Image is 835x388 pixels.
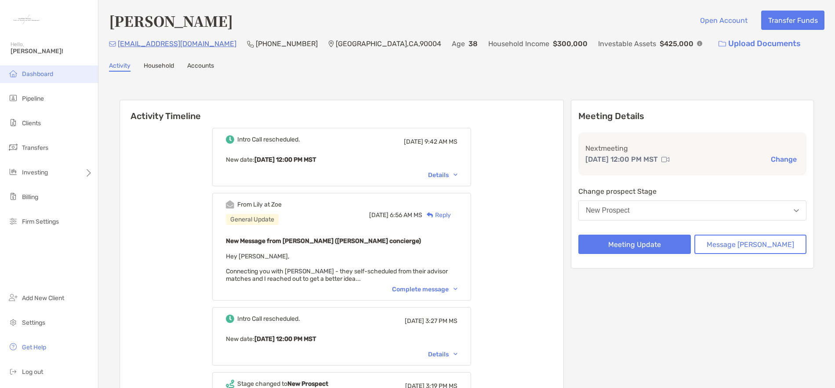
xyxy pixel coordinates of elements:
[237,136,300,143] div: Intro Call rescheduled.
[578,186,806,197] p: Change prospect Stage
[118,38,236,49] p: [EMAIL_ADDRESS][DOMAIN_NAME]
[761,11,824,30] button: Transfer Funds
[22,218,59,225] span: Firm Settings
[488,38,549,49] p: Household Income
[719,41,726,47] img: button icon
[694,235,807,254] button: Message [PERSON_NAME]
[768,155,799,164] button: Change
[256,38,318,49] p: [PHONE_NUMBER]
[120,100,563,121] h6: Activity Timeline
[187,62,214,72] a: Accounts
[11,47,93,55] span: [PERSON_NAME]!
[109,11,233,31] h4: [PERSON_NAME]
[452,38,465,49] p: Age
[428,171,457,179] div: Details
[226,214,279,225] div: General Update
[226,380,234,388] img: Event icon
[598,38,656,49] p: Investable Assets
[22,368,43,376] span: Log out
[454,174,457,176] img: Chevron icon
[794,209,799,212] img: Open dropdown arrow
[226,237,421,245] b: New Message from [PERSON_NAME] ([PERSON_NAME] concierge)
[144,62,174,72] a: Household
[392,286,457,293] div: Complete message
[454,288,457,290] img: Chevron icon
[425,317,457,325] span: 3:27 PM MS
[226,334,457,344] p: New date :
[8,142,18,152] img: transfers icon
[226,315,234,323] img: Event icon
[8,191,18,202] img: billing icon
[8,167,18,177] img: investing icon
[11,4,42,35] img: Zoe Logo
[8,117,18,128] img: clients icon
[369,211,388,219] span: [DATE]
[697,41,702,46] img: Info Icon
[454,353,457,355] img: Chevron icon
[8,216,18,226] img: firm-settings icon
[237,201,282,208] div: From Lily at Zoe
[8,341,18,352] img: get-help icon
[22,193,38,201] span: Billing
[8,366,18,377] img: logout icon
[336,38,441,49] p: [GEOGRAPHIC_DATA] , CA , 90004
[226,200,234,209] img: Event icon
[109,62,131,72] a: Activity
[693,11,754,30] button: Open Account
[578,200,806,221] button: New Prospect
[390,211,422,219] span: 6:56 AM MS
[586,207,630,214] div: New Prospect
[405,317,424,325] span: [DATE]
[254,335,316,343] b: [DATE] 12:00 PM MST
[8,317,18,327] img: settings icon
[425,138,457,145] span: 9:42 AM MS
[254,156,316,163] b: [DATE] 12:00 PM MST
[404,138,423,145] span: [DATE]
[8,292,18,303] img: add_new_client icon
[422,210,451,220] div: Reply
[226,154,457,165] p: New date :
[287,380,328,388] b: New Prospect
[578,235,691,254] button: Meeting Update
[22,95,44,102] span: Pipeline
[428,351,457,358] div: Details
[247,40,254,47] img: Phone Icon
[237,380,328,388] div: Stage changed to
[22,169,48,176] span: Investing
[226,135,234,144] img: Event icon
[713,34,806,53] a: Upload Documents
[22,294,64,302] span: Add New Client
[22,120,41,127] span: Clients
[328,40,334,47] img: Location Icon
[8,68,18,79] img: dashboard icon
[22,344,46,351] span: Get Help
[427,212,433,218] img: Reply icon
[22,144,48,152] span: Transfers
[660,38,693,49] p: $425,000
[578,111,806,122] p: Meeting Details
[237,315,300,323] div: Intro Call rescheduled.
[585,154,658,165] p: [DATE] 12:00 PM MST
[553,38,588,49] p: $300,000
[585,143,799,154] p: Next meeting
[226,253,448,283] span: Hey [PERSON_NAME], Connecting you with [PERSON_NAME] - they self-scheduled from their advisor mat...
[661,156,669,163] img: communication type
[22,319,45,326] span: Settings
[22,70,53,78] span: Dashboard
[8,93,18,103] img: pipeline icon
[468,38,478,49] p: 38
[109,41,116,47] img: Email Icon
